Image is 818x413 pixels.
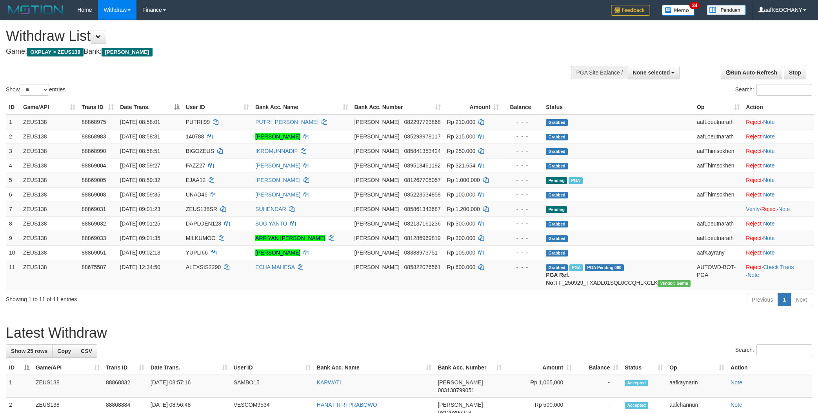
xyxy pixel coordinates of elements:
[20,202,78,216] td: ZEUS138
[575,360,622,375] th: Balance: activate to sort column ascending
[694,129,743,144] td: aafLoeutnarath
[438,387,474,393] span: Copy 083138799051 to clipboard
[404,191,440,198] span: Copy 085223534858 to clipboard
[6,375,33,398] td: 1
[186,177,206,183] span: EJAA12
[252,100,351,115] th: Bank Acc. Name: activate to sort column ascending
[447,177,480,183] span: Rp 1.000.000
[505,234,540,242] div: - - -
[186,220,221,227] span: DAPLOEN123
[546,221,568,227] span: Grabbed
[434,360,505,375] th: Bank Acc. Number: activate to sort column ascending
[255,133,300,140] a: [PERSON_NAME]
[120,191,160,198] span: [DATE] 08:59:35
[52,344,76,358] a: Copy
[743,115,814,129] td: ·
[317,379,341,386] a: KARWATI
[444,100,502,115] th: Amount: activate to sort column ascending
[255,119,318,125] a: PUTRI [PERSON_NAME]
[763,249,775,256] a: Note
[694,187,743,202] td: aafThimsokhen
[6,260,20,290] td: 11
[707,5,746,15] img: panduan.png
[6,158,20,173] td: 4
[120,220,160,227] span: [DATE] 09:01:25
[746,235,762,241] a: Reject
[82,162,106,169] span: 88869004
[743,187,814,202] td: ·
[120,206,160,212] span: [DATE] 09:01:23
[546,235,568,242] span: Grabbed
[763,133,775,140] a: Note
[6,187,20,202] td: 6
[76,344,97,358] a: CSV
[546,264,568,271] span: Grabbed
[447,148,475,154] span: Rp 250.000
[662,5,695,16] img: Button%20Memo.svg
[746,191,762,198] a: Reject
[120,264,160,270] span: [DATE] 12:34:50
[186,249,208,256] span: YUPLI66
[102,48,152,56] span: [PERSON_NAME]
[694,100,743,115] th: Op: activate to sort column ascending
[404,177,440,183] span: Copy 081267705057 to clipboard
[505,205,540,213] div: - - -
[694,216,743,231] td: aafLoeutnarath
[743,260,814,290] td: · ·
[354,249,400,256] span: [PERSON_NAME]
[103,360,147,375] th: Trans ID: activate to sort column ascending
[6,292,335,303] div: Showing 1 to 11 of 11 entries
[82,177,106,183] span: 88869005
[756,344,812,356] input: Search:
[505,176,540,184] div: - - -
[571,66,627,79] div: PGA Site Balance /
[778,206,790,212] a: Note
[546,177,567,184] span: Pending
[666,375,727,398] td: aafkaynarin
[186,206,217,212] span: ZEUS138SR
[255,249,300,256] a: [PERSON_NAME]
[314,360,435,375] th: Bank Acc. Name: activate to sort column ascending
[546,134,568,140] span: Grabbed
[6,144,20,158] td: 3
[20,260,78,290] td: ZEUS138
[625,402,648,409] span: Accepted
[255,148,298,154] a: IKROMUNNADIF
[404,235,440,241] span: Copy 081286969819 to clipboard
[694,144,743,158] td: aafThimsokhen
[20,144,78,158] td: ZEUS138
[82,249,106,256] span: 88869051
[82,119,106,125] span: 88868975
[546,163,568,169] span: Grabbed
[81,348,92,354] span: CSV
[438,402,483,408] span: [PERSON_NAME]
[20,245,78,260] td: ZEUS138
[505,118,540,126] div: - - -
[404,249,438,256] span: Copy 08388973751 to clipboard
[11,348,47,354] span: Show 25 rows
[20,158,78,173] td: ZEUS138
[255,191,300,198] a: [PERSON_NAME]
[120,177,160,183] span: [DATE] 08:59:32
[57,348,71,354] span: Copy
[746,119,762,125] a: Reject
[628,66,680,79] button: None selected
[694,158,743,173] td: aafThimsokhen
[6,173,20,187] td: 5
[743,202,814,216] td: · ·
[317,402,377,408] a: HANA FITRI PRABOWO
[735,84,812,96] label: Search:
[186,191,207,198] span: UNAD46
[546,250,568,257] span: Grabbed
[743,231,814,245] td: ·
[743,144,814,158] td: ·
[746,133,762,140] a: Reject
[120,119,160,125] span: [DATE] 08:58:01
[743,173,814,187] td: ·
[747,293,778,306] a: Previous
[689,2,700,9] span: 34
[727,360,812,375] th: Action
[438,379,483,386] span: [PERSON_NAME]
[120,235,160,241] span: [DATE] 09:01:35
[505,162,540,169] div: - - -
